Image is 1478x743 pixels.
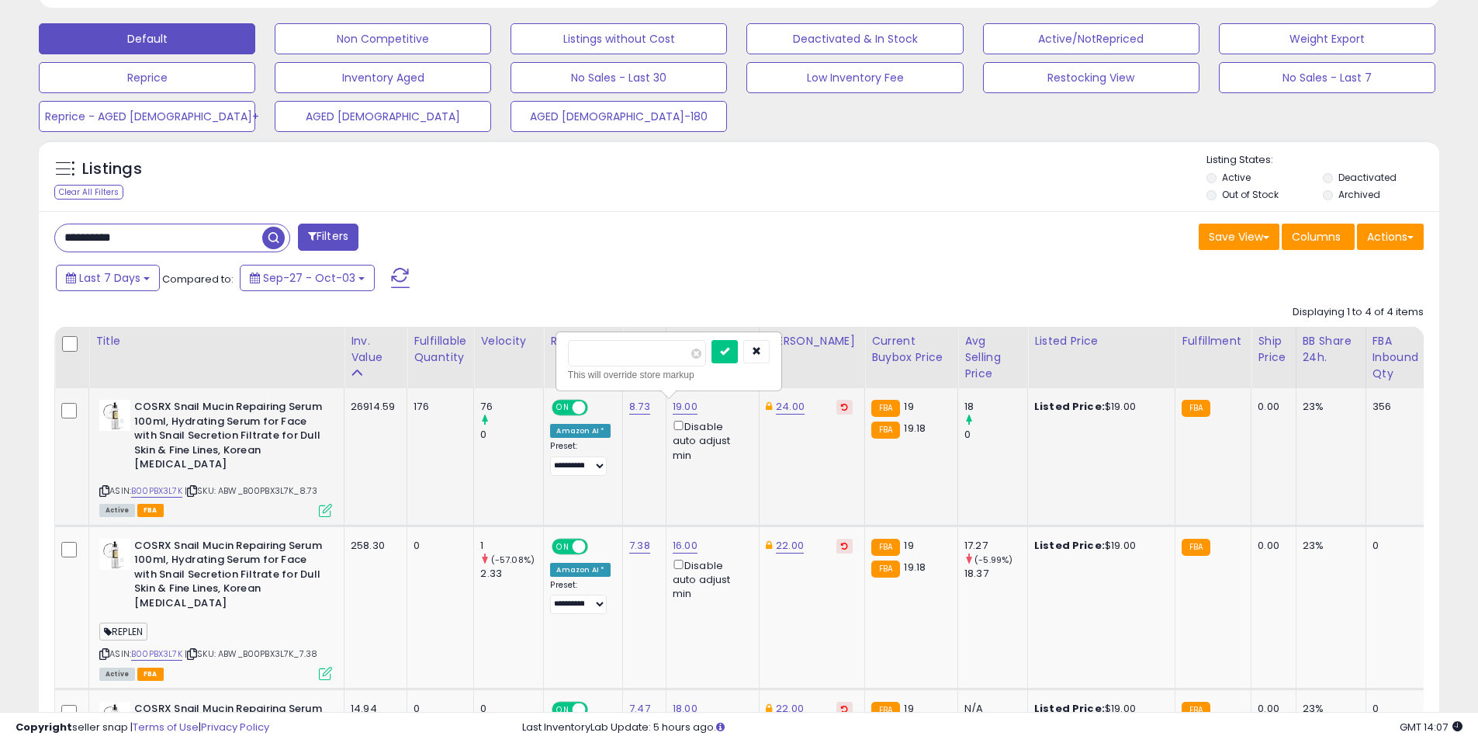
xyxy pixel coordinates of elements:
label: Out of Stock [1222,188,1279,201]
div: $19.00 [1034,400,1163,414]
button: Non Competitive [275,23,491,54]
span: FBA [137,504,164,517]
span: FBA [137,668,164,681]
div: 18.37 [964,567,1027,581]
a: B00PBX3L7K [131,484,182,498]
div: 23% [1303,539,1354,553]
div: BB Share 24h. [1303,333,1359,366]
b: COSRX Snail Mucin Repairing Serum 100ml, Hydrating Serum for Face with Snail Secretion Filtrate f... [134,539,323,615]
div: 0.00 [1258,539,1283,553]
button: No Sales - Last 7 [1219,62,1435,93]
div: ASIN: [99,539,332,679]
div: Inv. value [351,333,400,366]
span: 19.18 [904,560,926,575]
span: 19 [904,399,913,414]
button: Default [39,23,255,54]
div: Fulfillable Quantity [414,333,467,366]
span: All listings currently available for purchase on Amazon [99,668,135,681]
div: Clear All Filters [54,185,123,200]
div: Repricing [550,333,616,349]
span: Sep-27 - Oct-03 [263,270,355,286]
div: Current Buybox Price [871,333,951,366]
button: No Sales - Last 30 [511,62,727,93]
div: [PERSON_NAME] [766,333,858,349]
h5: Listings [82,158,142,180]
button: Filters [298,224,358,251]
strong: Copyright [16,720,72,734]
button: Restocking View [983,62,1199,93]
div: 2.33 [480,567,543,581]
div: Fulfillment [1182,333,1244,349]
button: Reprice - AGED [DEMOGRAPHIC_DATA]+ [39,101,255,132]
small: FBA [871,561,900,578]
a: 19.00 [673,399,697,415]
button: Listings without Cost [511,23,727,54]
div: FBA inbound Qty [1372,333,1419,382]
a: Privacy Policy [201,720,269,734]
span: 19.18 [904,421,926,436]
div: 76 [480,400,543,414]
img: 310Qckf2ZtL._SL40_.jpg [99,400,130,431]
button: Last 7 Days [56,265,160,291]
div: 356 [1372,400,1414,414]
div: ASIN: [99,400,332,515]
div: Listed Price [1034,333,1168,349]
a: B00PBX3L7K [131,648,182,661]
p: Listing States: [1206,153,1439,168]
div: Amazon AI * [550,563,611,577]
small: FBA [871,422,900,439]
div: 258.30 [351,539,395,553]
span: Last 7 Days [79,270,140,286]
span: | SKU: ABW_B00PBX3L7K_7.38 [185,648,317,660]
div: 176 [414,400,462,414]
span: 19 [904,538,913,553]
button: Reprice [39,62,255,93]
button: Active/NotRepriced [983,23,1199,54]
button: Columns [1282,224,1355,250]
label: Active [1222,171,1251,184]
span: All listings currently available for purchase on Amazon [99,504,135,517]
button: Sep-27 - Oct-03 [240,265,375,291]
a: 7.38 [629,538,650,554]
span: Compared to: [162,272,234,286]
button: AGED [DEMOGRAPHIC_DATA]-180 [511,101,727,132]
div: 0 [414,539,462,553]
div: 23% [1303,400,1354,414]
div: 17.27 [964,539,1027,553]
small: (-5.99%) [974,554,1012,566]
span: OFF [586,540,611,553]
button: Inventory Aged [275,62,491,93]
span: ON [554,540,573,553]
small: FBA [871,539,900,556]
span: | SKU: ABW_B00PBX3L7K_8.73 [185,484,317,497]
span: ON [554,401,573,415]
a: 16.00 [673,538,697,554]
a: 8.73 [629,399,650,415]
label: Deactivated [1338,171,1397,184]
small: FBA [1182,400,1210,417]
small: (-57.08%) [491,554,535,566]
button: Low Inventory Fee [746,62,963,93]
div: Disable auto adjust min [673,557,747,602]
span: REPLEN [99,623,147,641]
div: 0 [480,428,543,442]
div: seller snap | | [16,720,269,735]
span: 2025-10-11 14:07 GMT [1400,720,1462,734]
span: OFF [586,401,611,415]
a: Terms of Use [133,720,199,734]
div: Velocity [480,333,537,349]
span: Columns [1292,229,1341,245]
img: 310Qckf2ZtL._SL40_.jpg [99,539,130,570]
div: 18 [964,400,1027,414]
b: Listed Price: [1034,538,1105,553]
small: FBA [1182,539,1210,556]
button: Save View [1199,224,1279,250]
div: Preset: [550,580,611,615]
div: $19.00 [1034,539,1163,553]
div: 0 [964,428,1027,442]
button: Actions [1357,224,1424,250]
div: Last InventoryLab Update: 5 hours ago. [522,720,1462,735]
div: Amazon AI * [550,424,611,438]
div: 0 [1372,539,1414,553]
div: Preset: [550,441,611,476]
